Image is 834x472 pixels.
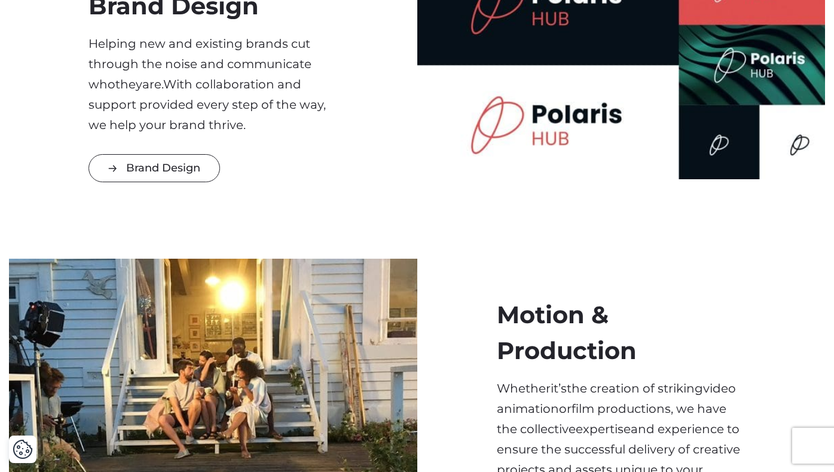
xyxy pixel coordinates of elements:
[142,77,163,91] span: are.
[497,297,746,369] h2: Motion & Production
[13,439,33,459] img: Revisit consent button
[163,77,202,91] span: With c
[13,439,33,459] button: Cookie Settings
[497,401,726,436] span: film productions, we have the collective
[576,422,631,436] span: expertise
[567,381,703,396] span: the creation of striking
[115,77,142,91] span: they
[551,381,567,396] span: it’s
[559,401,572,416] span: or
[88,36,311,91] span: Helping new and existing brands cut through the noise and communicate who
[88,154,220,182] a: Brand Design
[497,381,551,396] span: Whether
[88,77,326,132] span: ollaboration and support provided every step of the way, we help your brand thrive.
